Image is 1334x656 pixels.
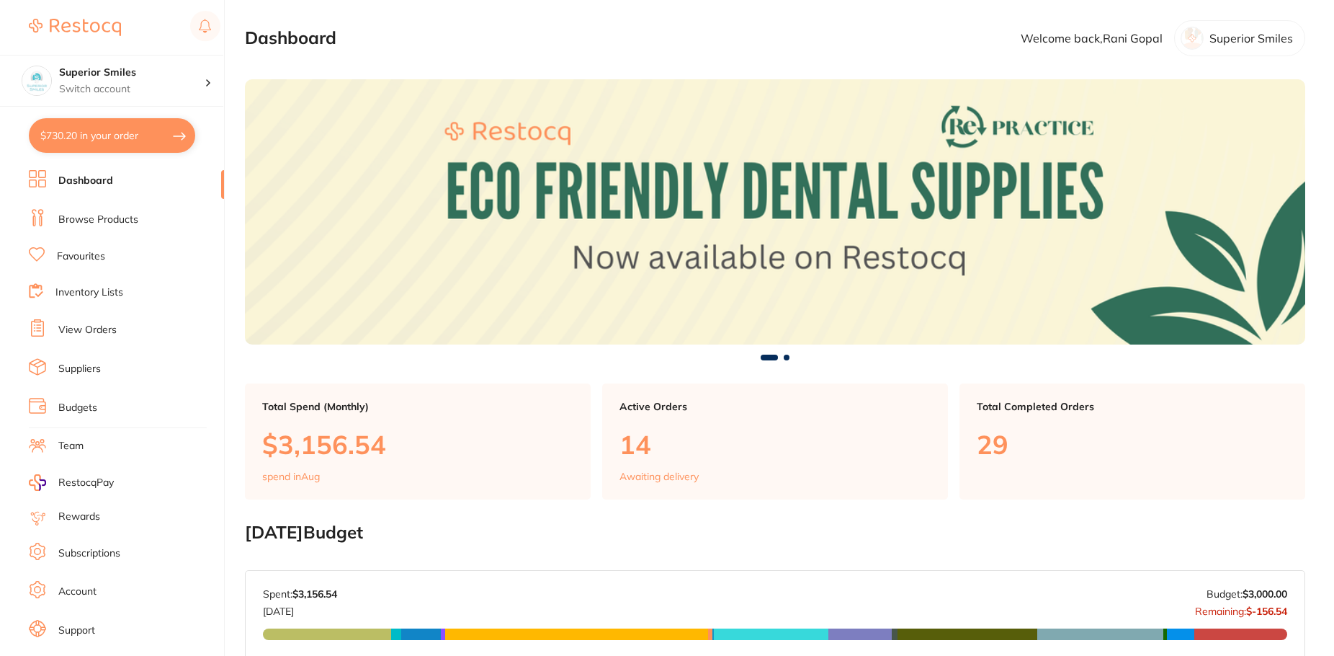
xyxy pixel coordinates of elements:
[29,118,195,153] button: $730.20 in your order
[58,174,113,188] a: Dashboard
[602,384,948,500] a: Active Orders14Awaiting delivery
[58,546,120,561] a: Subscriptions
[59,66,205,80] h4: Superior Smiles
[22,66,51,95] img: Superior Smiles
[58,213,138,227] a: Browse Products
[245,523,1305,543] h2: [DATE] Budget
[619,471,699,482] p: Awaiting delivery
[29,11,121,44] a: Restocq Logo
[58,510,100,524] a: Rewards
[1021,32,1163,45] p: Welcome back, Rani Gopal
[262,471,320,482] p: spend in Aug
[977,401,1288,412] p: Total Completed Orders
[57,249,105,264] a: Favourites
[1246,605,1287,618] strong: $-156.54
[58,362,101,376] a: Suppliers
[263,600,337,617] p: [DATE]
[1243,588,1287,600] strong: $3,000.00
[58,439,84,453] a: Team
[58,624,95,638] a: Support
[619,401,931,412] p: Active Orders
[1209,32,1293,45] p: Superior Smiles
[619,430,931,459] p: 14
[58,585,97,599] a: Account
[29,19,121,36] img: Restocq Logo
[245,384,591,500] a: Total Spend (Monthly)$3,156.54spend inAug
[55,285,123,300] a: Inventory Lists
[977,430,1288,459] p: 29
[58,476,114,490] span: RestocqPay
[1207,588,1287,600] p: Budget:
[262,430,573,459] p: $3,156.54
[263,588,337,600] p: Spent:
[1195,600,1287,617] p: Remaining:
[59,82,205,97] p: Switch account
[245,79,1305,345] img: Dashboard
[58,323,117,337] a: View Orders
[29,474,114,491] a: RestocqPay
[29,474,46,491] img: RestocqPay
[959,384,1305,500] a: Total Completed Orders29
[292,588,337,600] strong: $3,156.54
[262,401,573,412] p: Total Spend (Monthly)
[245,28,336,48] h2: Dashboard
[58,401,97,415] a: Budgets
